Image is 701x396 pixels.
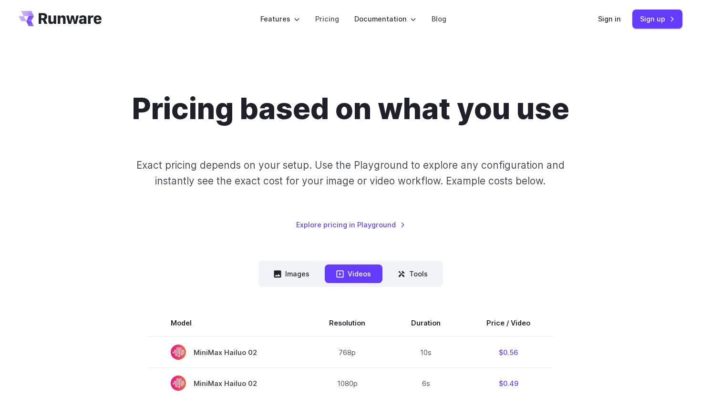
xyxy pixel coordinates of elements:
[386,264,439,283] button: Tools
[148,310,306,336] th: Model
[171,345,283,360] span: MiniMax Hailuo 02
[464,310,553,336] th: Price / Video
[388,336,464,368] td: 10s
[19,11,102,26] a: Go to /
[315,13,339,24] a: Pricing
[260,13,300,24] label: Features
[132,91,569,127] h1: Pricing based on what you use
[262,264,321,283] button: Images
[388,310,464,336] th: Duration
[354,13,416,24] label: Documentation
[632,10,682,28] a: Sign up
[296,219,405,230] a: Explore pricing in Playground
[306,336,388,368] td: 768p
[325,264,382,283] button: Videos
[432,13,446,24] a: Blog
[171,376,283,391] span: MiniMax Hailuo 02
[306,310,388,336] th: Resolution
[598,13,621,24] a: Sign in
[464,336,553,368] td: $0.56
[118,157,583,189] p: Exact pricing depends on your setup. Use the Playground to explore any configuration and instantl...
